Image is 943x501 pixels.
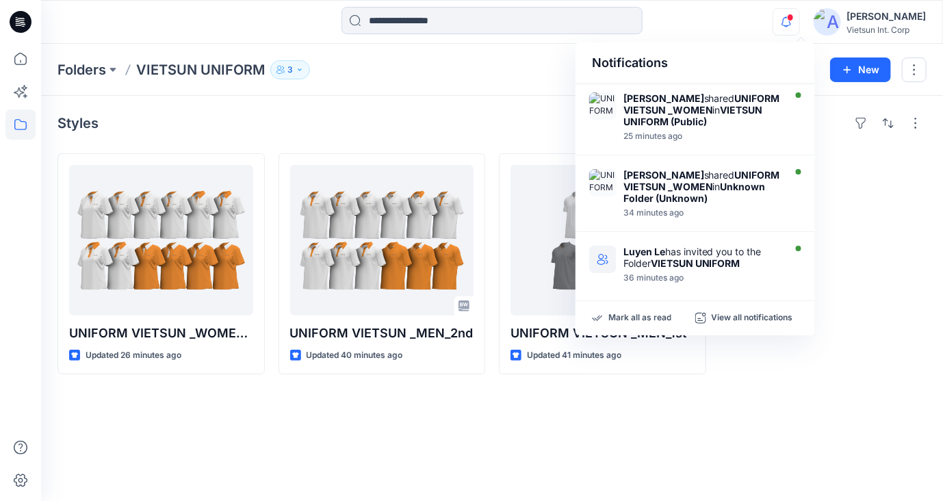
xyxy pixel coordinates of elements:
button: 3 [270,60,310,79]
a: Folders [57,60,106,79]
strong: UNIFORM VIETSUN _WOMEN [623,169,780,192]
div: Monday, August 25, 2025 13:45 [623,273,781,283]
p: Mark all as read [608,312,671,324]
a: UNIFORM VIETSUN _WOMEN_2nd [69,165,253,316]
p: Updated 26 minutes ago [86,348,181,363]
p: Updated 40 minutes ago [307,348,403,363]
div: Vietsun Int. Corp [847,25,926,35]
a: UNIFORM VIETSUN _MEN_1st [511,165,695,316]
strong: UNIFORM VIETSUN _WOMEN [623,92,780,116]
button: New [830,57,891,82]
img: avatar [814,8,841,36]
div: Monday, August 25, 2025 13:56 [623,131,781,141]
p: UNIFORM VIETSUN _MEN_1st [511,324,695,343]
a: UNIFORM VIETSUN _MEN_2nd [290,165,474,316]
strong: Luyen Le [623,246,665,257]
img: UNIFORM VIETSUN _WOMEN [589,169,617,196]
p: UNIFORM VIETSUN _WOMEN_2nd [69,324,253,343]
p: 3 [287,62,293,77]
strong: Unknown Folder (Unknown) [623,181,766,204]
div: shared in [623,169,781,204]
div: shared in [623,92,781,127]
p: UNIFORM VIETSUN _MEN_2nd [290,324,474,343]
div: has invited you to the Folder [623,246,781,269]
h4: Styles [57,115,99,131]
strong: [PERSON_NAME] [623,92,704,104]
img: VIETSUN UNIFORM [589,246,617,273]
div: [PERSON_NAME] [847,8,926,25]
strong: VIETSUN UNIFORM [651,257,740,269]
strong: [PERSON_NAME] [623,169,704,181]
p: VIETSUN UNIFORM [136,60,265,79]
strong: VIETSUN UNIFORM (Public) [623,104,763,127]
img: UNIFORM VIETSUN _WOMEN [589,92,617,120]
div: Notifications [576,42,815,84]
p: Updated 41 minutes ago [527,348,621,363]
p: View all notifications [712,312,793,324]
div: Monday, August 25, 2025 13:47 [623,208,781,218]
